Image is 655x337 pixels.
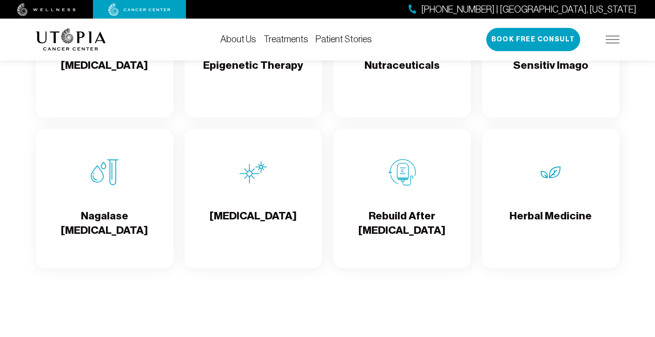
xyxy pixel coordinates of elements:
[220,34,256,44] a: About Us
[421,3,636,16] span: [PHONE_NUMBER] | [GEOGRAPHIC_DATA], [US_STATE]
[185,129,322,268] a: Hyperthermia[MEDICAL_DATA]
[210,209,297,239] h4: [MEDICAL_DATA]
[36,129,173,268] a: Nagalase Blood TestNagalase [MEDICAL_DATA]
[316,34,372,44] a: Patient Stories
[364,58,440,88] h4: Nutraceuticals
[108,3,171,16] img: cancer center
[239,159,267,186] img: Hyperthermia
[333,129,471,268] a: Rebuild After ChemoRebuild After [MEDICAL_DATA]
[388,159,416,186] img: Rebuild After Chemo
[61,58,148,88] h4: [MEDICAL_DATA]
[91,159,119,186] img: Nagalase Blood Test
[341,209,463,239] h4: Rebuild After [MEDICAL_DATA]
[203,58,303,88] h4: Epigenetic Therapy
[17,3,76,16] img: wellness
[409,3,636,16] a: [PHONE_NUMBER] | [GEOGRAPHIC_DATA], [US_STATE]
[486,28,580,51] button: Book Free Consult
[43,209,166,239] h4: Nagalase [MEDICAL_DATA]
[606,36,620,43] img: icon-hamburger
[264,34,308,44] a: Treatments
[36,28,106,51] img: logo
